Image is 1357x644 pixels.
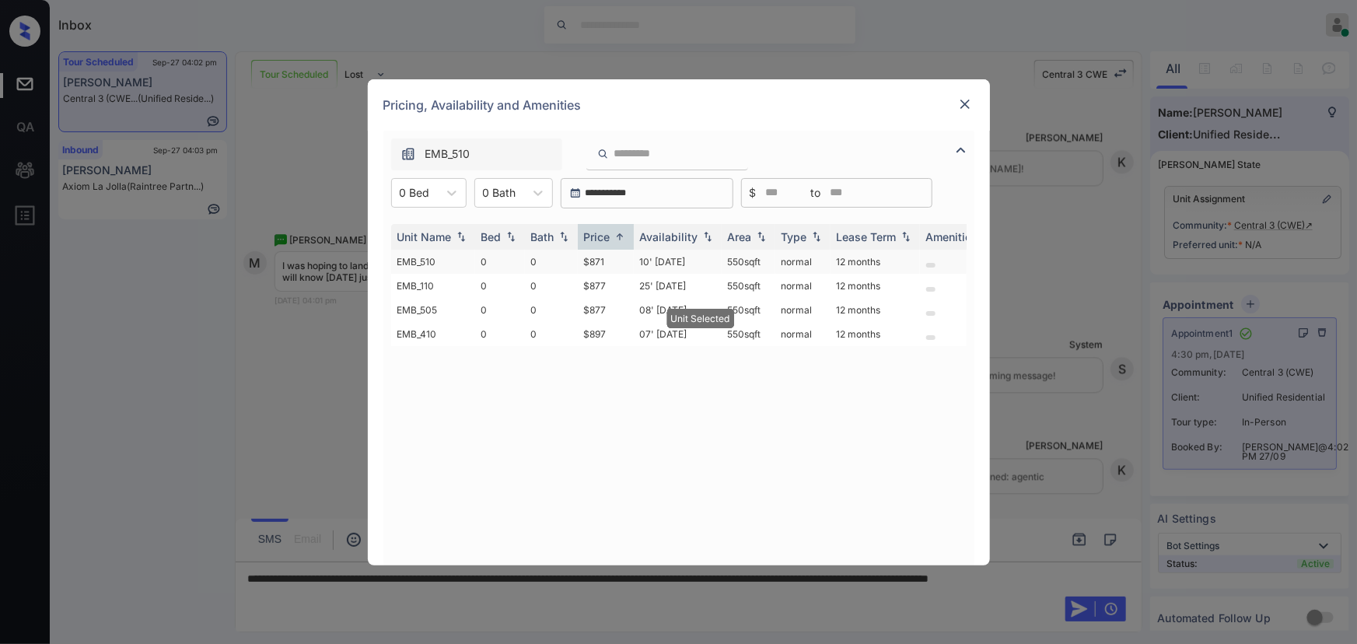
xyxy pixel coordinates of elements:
td: 550 sqft [722,274,775,298]
td: 12 months [831,274,920,298]
div: Area [728,230,752,243]
td: EMB_410 [391,322,475,346]
div: Price [584,230,610,243]
img: sorting [453,231,469,242]
td: 0 [475,322,525,346]
img: sorting [556,231,572,242]
div: Type [782,230,807,243]
img: sorting [809,231,824,242]
td: normal [775,298,831,322]
td: 10' [DATE] [634,250,722,274]
img: sorting [754,231,769,242]
td: 0 [475,274,525,298]
td: EMB_110 [391,274,475,298]
span: $ [750,184,757,201]
td: 0 [525,250,578,274]
td: 0 [525,298,578,322]
td: 25' [DATE] [634,274,722,298]
td: 0 [525,274,578,298]
td: 12 months [831,322,920,346]
img: icon-zuma [400,146,416,162]
img: icon-zuma [952,141,971,159]
td: 12 months [831,250,920,274]
td: 0 [475,250,525,274]
img: icon-zuma [597,147,609,161]
td: 12 months [831,298,920,322]
td: normal [775,322,831,346]
div: Pricing, Availability and Amenities [368,79,990,131]
td: normal [775,274,831,298]
td: 550 sqft [722,298,775,322]
td: $897 [578,322,634,346]
td: 550 sqft [722,322,775,346]
td: 550 sqft [722,250,775,274]
span: EMB_510 [425,145,470,163]
img: close [957,96,973,112]
div: Unit Name [397,230,452,243]
img: sorting [612,231,628,243]
td: normal [775,250,831,274]
div: Bath [531,230,554,243]
div: Amenities [926,230,978,243]
td: 0 [525,322,578,346]
td: 07' [DATE] [634,322,722,346]
td: 0 [475,298,525,322]
td: $871 [578,250,634,274]
td: EMB_510 [391,250,475,274]
td: $877 [578,274,634,298]
span: to [811,184,821,201]
td: $877 [578,298,634,322]
div: Availability [640,230,698,243]
div: Bed [481,230,502,243]
td: EMB_505 [391,298,475,322]
td: 08' [DATE] [634,298,722,322]
img: sorting [898,231,914,242]
img: sorting [700,231,715,242]
div: Lease Term [837,230,897,243]
img: sorting [503,231,519,242]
